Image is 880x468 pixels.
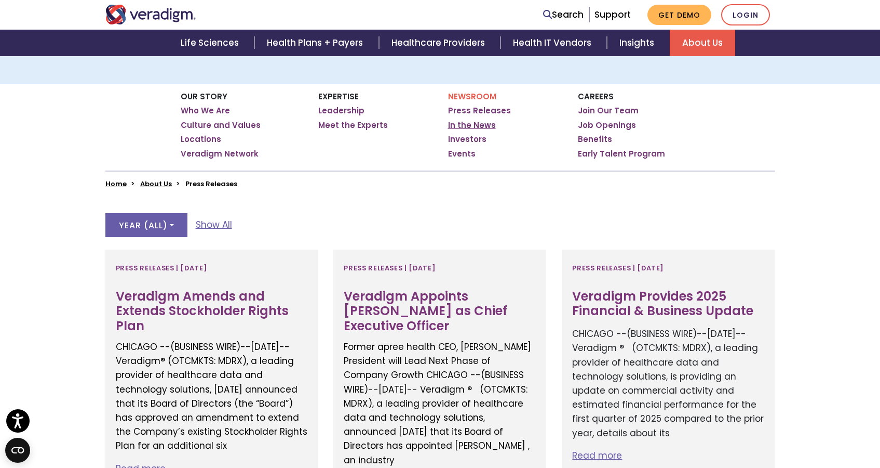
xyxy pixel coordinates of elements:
[578,106,639,116] a: Join Our Team
[448,134,486,145] a: Investors
[578,149,665,159] a: Early Talent Program
[344,289,536,334] h3: Veradigm Appoints [PERSON_NAME] as Chief Executive Officer
[116,260,208,277] span: Press Releases | [DATE]
[5,438,30,463] button: Open CMP widget
[181,120,261,131] a: Culture and Values
[379,30,500,56] a: Healthcare Providers
[543,8,584,22] a: Search
[344,340,536,467] p: Former apree health CEO, [PERSON_NAME] President will Lead Next Phase of Company Growth CHICAGO -...
[448,149,476,159] a: Events
[105,179,127,189] a: Home
[196,218,232,232] a: Show All
[105,5,196,24] img: Veradigm logo
[105,213,187,237] button: Year (All)
[500,30,607,56] a: Health IT Vendors
[721,4,770,25] a: Login
[318,106,364,116] a: Leadership
[181,149,259,159] a: Veradigm Network
[572,289,764,319] h3: Veradigm Provides 2025 Financial & Business Update
[344,260,436,277] span: Press Releases | [DATE]
[681,404,868,456] iframe: Drift Chat Widget
[448,106,511,116] a: Press Releases
[647,5,711,25] a: Get Demo
[181,134,221,145] a: Locations
[572,260,664,277] span: Press Releases | [DATE]
[140,179,172,189] a: About Us
[607,30,670,56] a: Insights
[168,30,254,56] a: Life Sciences
[116,340,308,453] p: CHICAGO --(BUSINESS WIRE)--[DATE]-- Veradigm® (OTCMKTS: MDRX), a leading provider of healthcare d...
[572,327,764,440] p: CHICAGO --(BUSINESS WIRE)--[DATE]-- Veradigm ® (OTCMKTS: MDRX), a leading provider of healthcare ...
[578,134,612,145] a: Benefits
[448,120,496,131] a: In the News
[594,8,631,21] a: Support
[116,289,308,334] h3: Veradigm Amends and Extends Stockholder Rights Plan
[578,120,636,131] a: Job Openings
[670,30,735,56] a: About Us
[318,120,388,131] a: Meet the Experts
[181,106,230,116] a: Who We Are
[254,30,378,56] a: Health Plans + Payers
